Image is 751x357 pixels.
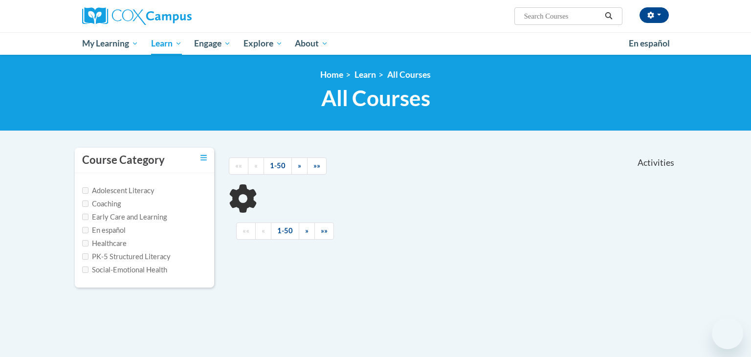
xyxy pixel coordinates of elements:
a: Begining [229,157,248,175]
label: Coaching [82,199,121,209]
iframe: Button to launch messaging window [712,318,743,349]
span: « [254,161,258,170]
span: My Learning [82,38,138,49]
a: Toggle collapse [200,153,207,163]
a: All Courses [387,69,431,80]
span: « [262,226,265,235]
input: Checkbox for Options [82,267,88,273]
h3: Course Category [82,153,165,168]
a: Explore [237,32,289,55]
input: Search Courses [523,10,601,22]
input: Checkbox for Options [82,214,88,220]
button: Search [601,10,616,22]
a: My Learning [76,32,145,55]
span: » [305,226,309,235]
a: En español [622,33,676,54]
span: Engage [194,38,231,49]
span: Activities [638,157,674,168]
a: Cox Campus [82,7,268,25]
a: Next [299,223,315,240]
a: Previous [248,157,264,175]
a: 1-50 [271,223,299,240]
a: Next [291,157,308,175]
label: Social-Emotional Health [82,265,167,275]
a: End [314,223,334,240]
button: Account Settings [640,7,669,23]
span: «« [243,226,249,235]
label: En español [82,225,126,236]
span: En español [629,38,670,48]
span: Learn [151,38,182,49]
input: Checkbox for Options [82,253,88,260]
a: End [307,157,327,175]
a: About [289,32,335,55]
a: Engage [188,32,237,55]
a: Learn [354,69,376,80]
span: All Courses [321,85,430,111]
input: Checkbox for Options [82,227,88,233]
a: Begining [236,223,256,240]
img: Cox Campus [82,7,192,25]
input: Checkbox for Options [82,240,88,246]
a: 1-50 [264,157,292,175]
span: Explore [243,38,283,49]
input: Checkbox for Options [82,187,88,194]
label: Healthcare [82,238,127,249]
span: »» [321,226,328,235]
span: »» [313,161,320,170]
a: Previous [255,223,271,240]
label: PK-5 Structured Literacy [82,251,171,262]
input: Checkbox for Options [82,201,88,207]
a: Learn [145,32,188,55]
span: About [295,38,328,49]
label: Early Care and Learning [82,212,167,223]
span: » [298,161,301,170]
span: «« [235,161,242,170]
div: Main menu [67,32,684,55]
a: Home [320,69,343,80]
label: Adolescent Literacy [82,185,155,196]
